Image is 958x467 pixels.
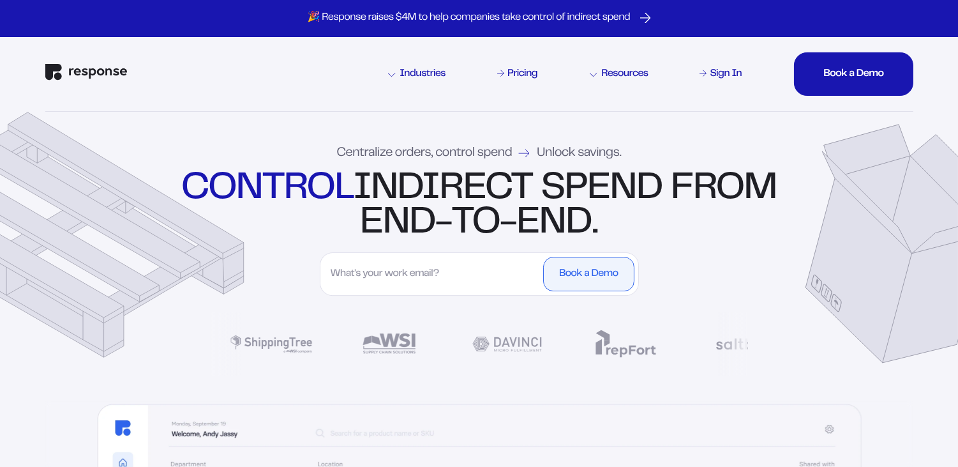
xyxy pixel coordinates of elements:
[45,64,127,84] a: Response Home
[559,269,618,279] div: Book a Demo
[710,69,742,79] div: Sign In
[495,66,540,82] a: Pricing
[543,257,634,291] button: Book a Demo
[537,147,621,160] span: Unlock savings.
[823,69,883,79] div: Book a Demo
[794,52,913,96] button: Book a DemoBook a DemoBook a DemoBook a Demo
[388,69,445,79] div: Industries
[178,172,780,241] div: indirect spend from end-to-end.
[590,69,648,79] div: Resources
[181,172,353,206] strong: control
[45,64,127,80] img: Response Logo
[507,69,537,79] div: Pricing
[698,66,744,82] a: Sign In
[337,147,622,160] div: Centralize orders, control spend
[308,11,631,25] p: 🎉 Response raises $4M to help companies take control of indirect spend
[324,257,541,291] input: What's your work email?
